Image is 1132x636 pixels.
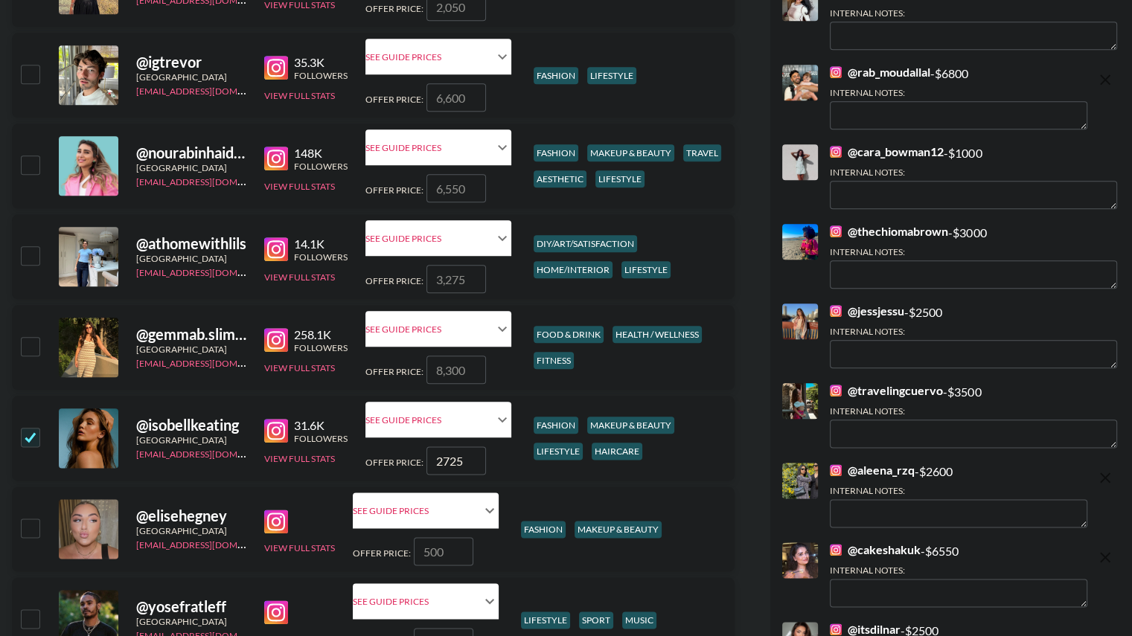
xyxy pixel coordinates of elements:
[683,144,721,161] div: travel
[534,417,578,434] div: fashion
[534,443,583,460] div: lifestyle
[830,485,1087,496] div: Internal Notes:
[830,305,842,317] img: Instagram
[264,181,335,192] button: View Full Stats
[830,167,1117,178] div: Internal Notes:
[365,324,493,335] div: See Guide Prices
[830,405,1117,417] div: Internal Notes:
[136,344,246,355] div: [GEOGRAPHIC_DATA]
[264,272,335,283] button: View Full Stats
[136,597,246,616] div: @ yosefratleff
[353,583,499,619] div: See Guide Prices
[294,418,348,433] div: 31.6K
[264,56,288,80] img: Instagram
[595,170,645,187] div: lifestyle
[830,303,904,318] a: @jessjessu
[830,144,1117,209] div: - $ 1000
[136,53,246,71] div: @ igtrevor
[575,521,662,538] div: makeup & beauty
[365,220,511,256] div: See Guide Prices
[136,507,246,525] div: @ elisehegney
[264,510,288,533] img: Instagram
[365,184,423,196] span: Offer Price:
[830,65,930,80] a: @rab_moudallal
[294,251,348,263] div: Followers
[613,326,702,343] div: health / wellness
[365,366,423,377] span: Offer Price:
[136,536,286,550] a: [EMAIL_ADDRESS][DOMAIN_NAME]
[264,147,288,170] img: Instagram
[365,94,423,105] span: Offer Price:
[365,39,511,74] div: See Guide Prices
[264,419,288,443] img: Instagram
[587,67,636,84] div: lifestyle
[365,414,493,425] div: See Guide Prices
[622,611,656,629] div: music
[365,402,511,437] div: See Guide Prices
[830,542,1087,607] div: - $ 6550
[830,66,842,78] img: Instagram
[830,146,842,158] img: Instagram
[1090,65,1120,94] button: remove
[365,457,423,468] span: Offer Price:
[587,144,674,161] div: makeup & beauty
[534,326,604,343] div: food & drink
[534,144,578,161] div: fashion
[136,264,286,278] a: [EMAIL_ADDRESS][DOMAIN_NAME]
[365,275,423,286] span: Offer Price:
[365,142,493,153] div: See Guide Prices
[426,265,486,293] input: 3,275
[136,162,246,173] div: [GEOGRAPHIC_DATA]
[830,623,842,635] img: Instagram
[353,596,481,607] div: See Guide Prices
[426,174,486,202] input: 6,550
[136,253,246,264] div: [GEOGRAPHIC_DATA]
[534,352,574,369] div: fitness
[294,237,348,251] div: 14.1K
[534,235,637,252] div: diy/art/satisfaction
[830,65,1087,129] div: - $ 6800
[136,525,246,536] div: [GEOGRAPHIC_DATA]
[830,7,1117,19] div: Internal Notes:
[414,537,473,565] input: 500
[521,611,570,629] div: lifestyle
[264,90,335,101] button: View Full Stats
[830,542,921,557] a: @cakeshakuk
[264,237,288,261] img: Instagram
[294,342,348,353] div: Followers
[830,326,1117,337] div: Internal Notes:
[353,547,411,559] span: Offer Price:
[294,70,348,81] div: Followers
[264,328,288,352] img: Instagram
[136,83,286,97] a: [EMAIL_ADDRESS][DOMAIN_NAME]
[294,433,348,444] div: Followers
[426,356,486,384] input: 8,300
[830,225,842,237] img: Instagram
[830,383,1117,448] div: - $ 3500
[136,416,246,434] div: @ isobellkeating
[830,464,842,476] img: Instagram
[136,355,286,369] a: [EMAIL_ADDRESS][DOMAIN_NAME]
[830,463,1087,527] div: - $ 2600
[592,443,642,460] div: haircare
[365,129,511,165] div: See Guide Prices
[365,311,511,347] div: See Guide Prices
[294,327,348,342] div: 258.1K
[136,144,246,162] div: @ nourabinhaidar
[264,542,335,553] button: View Full Stats
[1090,463,1120,492] button: remove
[830,144,944,159] a: @cara_bowman12
[353,505,481,516] div: See Guide Prices
[830,565,1087,576] div: Internal Notes:
[1090,542,1120,572] button: remove
[264,600,288,624] img: Instagram
[830,383,943,398] a: @travelingcuervo
[353,492,499,528] div: See Guide Prices
[534,170,586,187] div: aesthetic
[830,385,842,396] img: Instagram
[294,146,348,161] div: 148K
[521,521,566,538] div: fashion
[830,224,948,239] a: @thechiomabrown
[579,611,613,629] div: sport
[294,161,348,172] div: Followers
